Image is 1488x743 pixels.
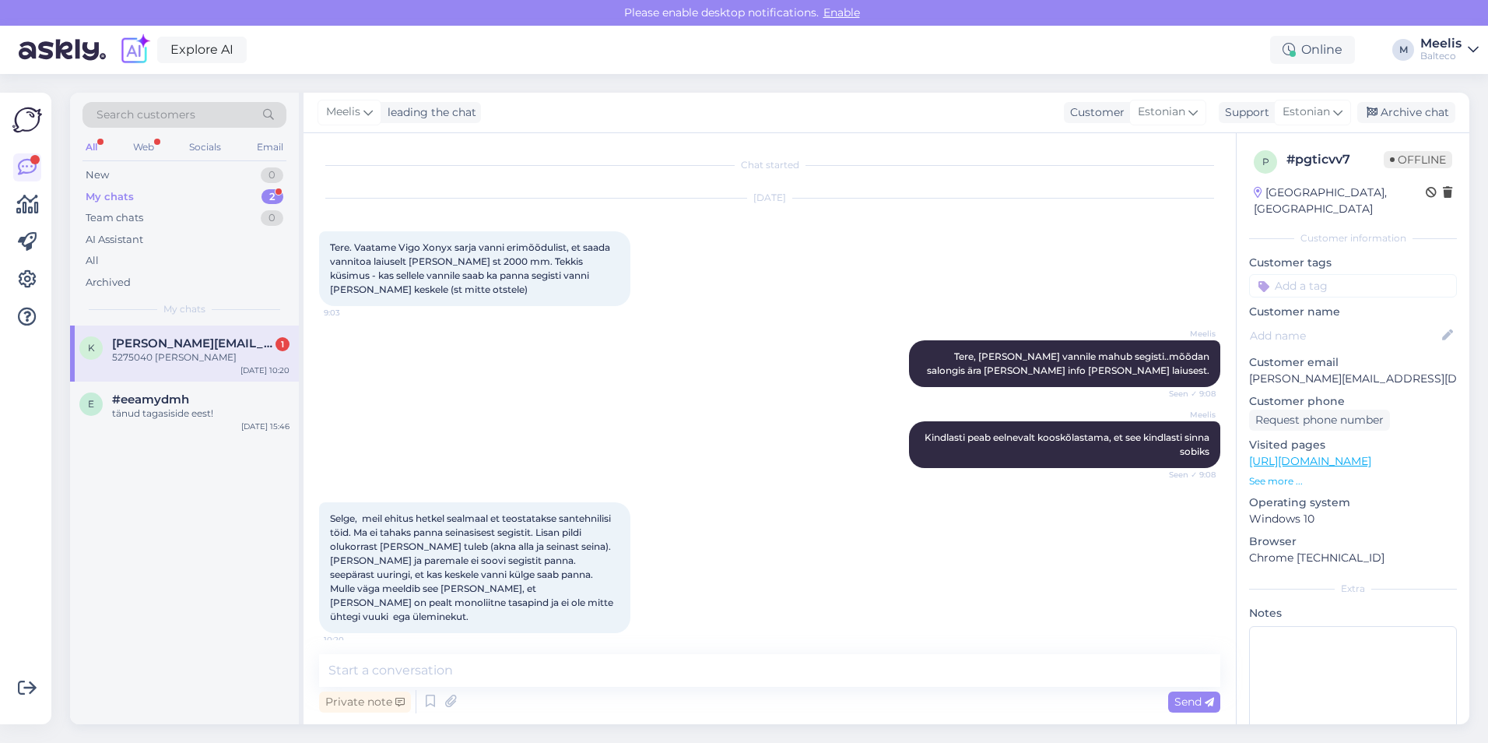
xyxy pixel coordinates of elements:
div: # pgticvv7 [1286,150,1384,169]
div: Archived [86,275,131,291]
span: Estonian [1283,104,1330,121]
p: Windows 10 [1249,511,1457,527]
div: [GEOGRAPHIC_DATA], [GEOGRAPHIC_DATA] [1254,185,1426,217]
div: Private note [319,692,411,713]
div: Customer information [1249,231,1457,245]
p: Customer name [1249,304,1457,320]
div: M [1392,39,1414,61]
div: tänud tagasiside eest! [112,407,290,421]
span: Selge, meil ehitus hetkel sealmaal et teostatakse santehnilisi töid. Ma ei tahaks panna seinasise... [330,512,616,622]
img: Askly Logo [12,105,42,135]
div: 0 [261,210,283,226]
div: All [86,253,99,269]
div: Socials [186,137,224,157]
div: Support [1219,104,1269,121]
div: AI Assistant [86,232,143,248]
p: [PERSON_NAME][EMAIL_ADDRESS][DOMAIN_NAME] [1249,371,1457,387]
div: Balteco [1420,50,1462,62]
p: Notes [1249,605,1457,622]
p: Visited pages [1249,437,1457,453]
span: Estonian [1138,104,1185,121]
p: See more ... [1249,474,1457,488]
div: [DATE] 15:46 [241,421,290,432]
div: All [82,137,100,157]
p: Customer tags [1249,255,1457,271]
span: p [1262,156,1269,167]
a: MeelisBalteco [1420,37,1479,62]
input: Add name [1250,327,1439,344]
span: Seen ✓ 9:08 [1157,469,1216,481]
img: explore-ai [118,33,151,66]
div: Archive chat [1357,102,1455,123]
span: e [88,398,94,410]
div: [DATE] 10:20 [240,364,290,376]
div: leading the chat [381,104,476,121]
span: Send [1174,695,1214,709]
span: Tere, [PERSON_NAME] vannile mahub segisti..mõõdan salongis ära [PERSON_NAME] info [PERSON_NAME] l... [927,350,1212,376]
span: Seen ✓ 9:08 [1157,388,1216,400]
div: Web [130,137,157,157]
div: 2 [261,189,283,205]
p: Customer phone [1249,393,1457,410]
div: Request phone number [1249,410,1390,431]
span: Offline [1384,151,1452,168]
input: Add a tag [1249,274,1457,298]
div: Chat started [319,158,1220,172]
div: Customer [1064,104,1125,121]
div: Online [1270,36,1355,64]
div: Email [254,137,286,157]
div: 0 [261,167,283,183]
a: [URL][DOMAIN_NAME] [1249,454,1371,468]
div: 5275040 [PERSON_NAME] [112,350,290,364]
span: My chats [163,302,205,316]
div: My chats [86,189,134,205]
span: 10:20 [324,634,382,646]
span: Tere. Vaatame Vigo Xonyx sarja vanni erimõõdulist, et saada vannitoa laiuselt [PERSON_NAME] st 20... [330,241,612,295]
span: Meelis [1157,409,1216,421]
span: Kindlasti peab eelnevalt kooskõlastama, et see kindlasti sinna sobiks [925,431,1212,457]
span: #eeamydmh [112,393,189,407]
div: 1 [275,337,290,351]
div: New [86,167,109,183]
p: Chrome [TECHNICAL_ID] [1249,550,1457,566]
a: Explore AI [157,37,247,63]
div: Meelis [1420,37,1462,50]
div: [DATE] [319,191,1220,205]
span: Search customers [97,107,195,123]
div: Team chats [86,210,143,226]
span: k [88,342,95,354]
p: Customer email [1249,354,1457,371]
span: krista.peetersoo@gmail.com [112,336,274,350]
span: Meelis [326,104,360,121]
span: Meelis [1157,328,1216,340]
p: Browser [1249,533,1457,550]
span: 9:03 [324,307,382,319]
p: Operating system [1249,495,1457,511]
span: Enable [819,5,865,19]
div: Extra [1249,582,1457,596]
